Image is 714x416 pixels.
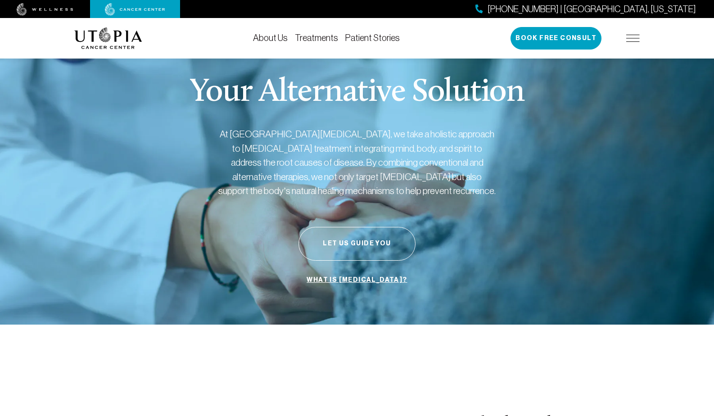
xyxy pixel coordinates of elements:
a: Treatments [295,33,338,43]
p: Your Alternative Solution [190,77,524,109]
p: At [GEOGRAPHIC_DATA][MEDICAL_DATA], we take a holistic approach to [MEDICAL_DATA] treatment, inte... [217,127,497,198]
img: icon-hamburger [626,35,640,42]
span: [PHONE_NUMBER] | [GEOGRAPHIC_DATA], [US_STATE] [488,3,696,16]
img: cancer center [105,3,165,16]
button: Let Us Guide You [298,227,416,261]
a: About Us [253,33,288,43]
a: What is [MEDICAL_DATA]? [304,271,409,289]
a: Patient Stories [345,33,400,43]
button: Book Free Consult [511,27,601,50]
a: [PHONE_NUMBER] | [GEOGRAPHIC_DATA], [US_STATE] [475,3,696,16]
img: wellness [17,3,73,16]
img: logo [74,27,142,49]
